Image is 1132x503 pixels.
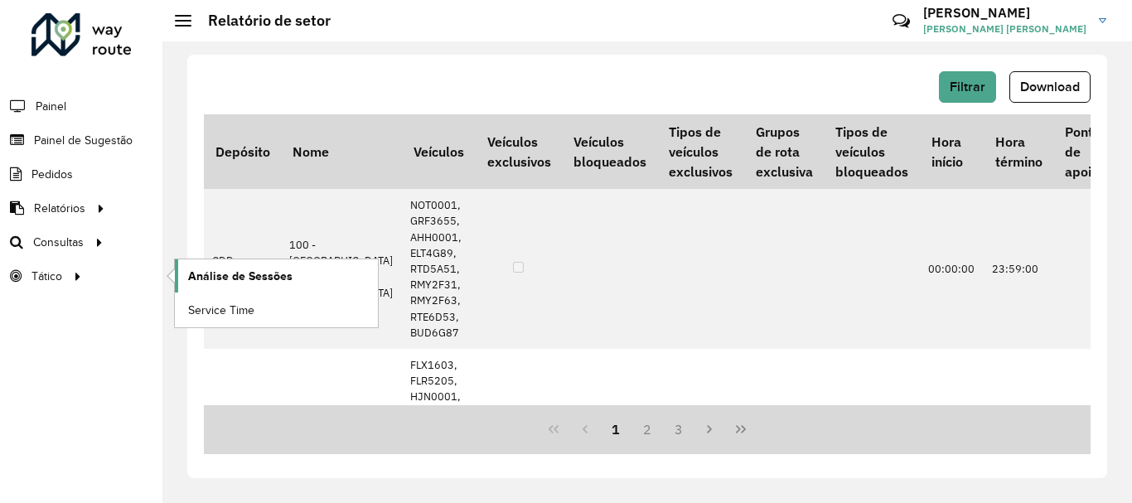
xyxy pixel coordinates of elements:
td: NOT0001, GRF3655, AHH0001, ELT4G89, RTD5A51, RMY2F31, RMY2F63, RTE6D53, BUD6G87 [402,189,475,349]
td: 100 - [GEOGRAPHIC_DATA] - [GEOGRAPHIC_DATA] [281,189,402,349]
span: Download [1020,80,1080,94]
span: Consultas [33,234,84,251]
a: Service Time [175,293,378,326]
button: 3 [663,414,694,445]
span: Pedidos [31,166,73,183]
button: 2 [631,414,663,445]
h3: [PERSON_NAME] [923,5,1086,21]
td: 101 - Uberaba - [GEOGRAPHIC_DATA] [281,349,402,493]
button: Next Page [694,414,726,445]
span: Filtrar [950,80,985,94]
th: Veículos [402,114,475,189]
button: Last Page [725,414,757,445]
th: Tipos de veículos exclusivos [658,114,744,189]
th: Ponto de apoio [1053,114,1111,189]
span: Análise de Sessões [188,268,293,285]
button: Filtrar [939,71,996,103]
th: Veículos exclusivos [476,114,562,189]
a: Análise de Sessões [175,259,378,293]
th: Tipos de veículos bloqueados [824,114,919,189]
span: Tático [31,268,62,285]
a: Contato Rápido [883,3,919,39]
td: CDD Uberaba [204,349,281,493]
span: Painel [36,98,66,115]
td: CDD Uberaba [204,189,281,349]
td: 00:00:00 [920,349,984,493]
th: Nome [281,114,402,189]
td: 23:59:00 [984,349,1053,493]
button: Download [1009,71,1091,103]
span: Relatórios [34,200,85,217]
td: FLX1603, FLR5205, HJN0001, DCQ0001, OYJ8985, GQF0001, EFZ2C36, FLX1G03 [402,349,475,493]
button: 1 [600,414,631,445]
th: Depósito [204,114,281,189]
td: 23:59:00 [984,189,1053,349]
th: Veículos bloqueados [562,114,657,189]
h2: Relatório de setor [191,12,331,30]
th: Hora início [920,114,984,189]
span: Service Time [188,302,254,319]
td: 00:00:00 [920,189,984,349]
span: Painel de Sugestão [34,132,133,149]
th: Hora término [984,114,1053,189]
span: [PERSON_NAME] [PERSON_NAME] [923,22,1086,36]
th: Grupos de rota exclusiva [744,114,824,189]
